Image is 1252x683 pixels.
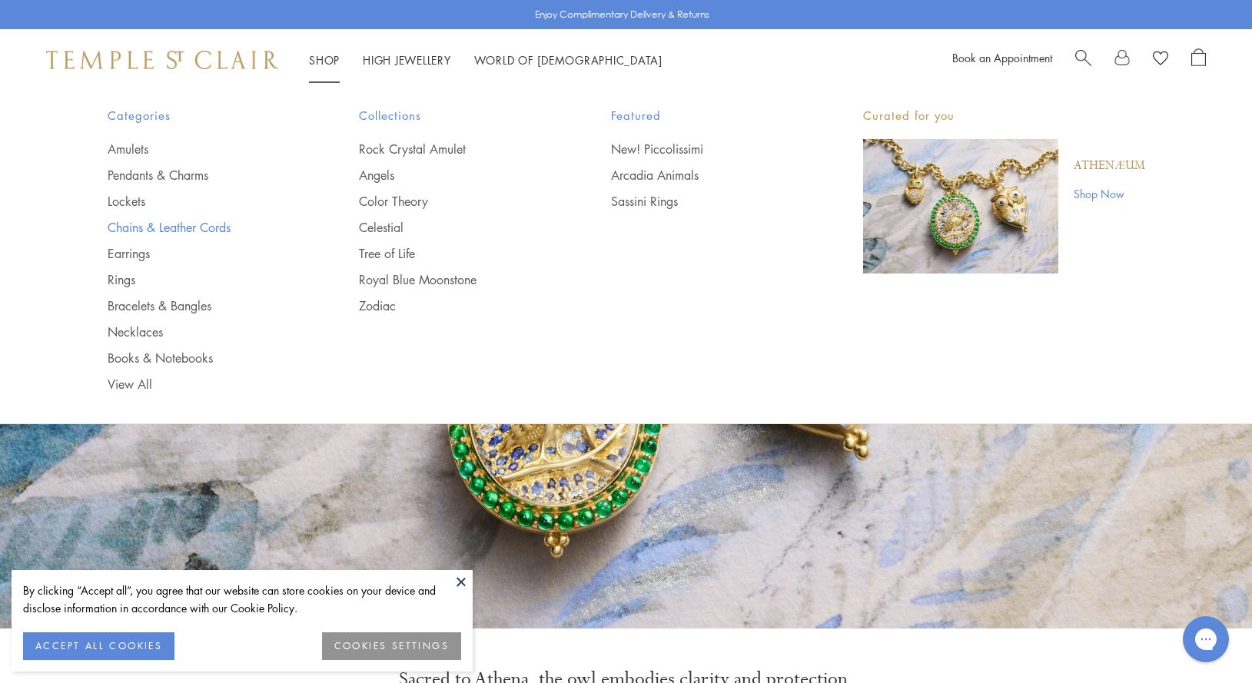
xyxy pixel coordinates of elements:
[322,632,461,660] button: COOKIES SETTINGS
[1074,185,1145,202] a: Shop Now
[108,141,298,157] a: Amulets
[611,167,802,184] a: Arcadia Animals
[46,51,278,69] img: Temple St. Clair
[611,106,802,125] span: Featured
[1191,48,1206,71] a: Open Shopping Bag
[108,376,298,393] a: View All
[359,219,550,236] a: Celestial
[952,50,1052,65] a: Book an Appointment
[535,7,709,22] p: Enjoy Complimentary Delivery & Returns
[863,106,1145,125] p: Curated for you
[108,219,298,236] a: Chains & Leather Cords
[309,52,340,68] a: ShopShop
[1074,157,1145,174] a: Athenæum
[1175,611,1237,668] iframe: Gorgias live chat messenger
[359,193,550,210] a: Color Theory
[363,52,451,68] a: High JewelleryHigh Jewellery
[359,141,550,157] a: Rock Crystal Amulet
[108,297,298,314] a: Bracelets & Bangles
[108,167,298,184] a: Pendants & Charms
[108,245,298,262] a: Earrings
[359,271,550,288] a: Royal Blue Moonstone
[23,582,461,617] div: By clicking “Accept all”, you agree that our website can store cookies on your device and disclos...
[611,141,802,157] a: New! Piccolissimi
[108,350,298,366] a: Books & Notebooks
[359,167,550,184] a: Angels
[23,632,174,660] button: ACCEPT ALL COOKIES
[474,52,663,68] a: World of [DEMOGRAPHIC_DATA]World of [DEMOGRAPHIC_DATA]
[108,323,298,340] a: Necklaces
[359,297,550,314] a: Zodiac
[108,271,298,288] a: Rings
[359,106,550,125] span: Collections
[1153,48,1168,71] a: View Wishlist
[309,51,663,70] nav: Main navigation
[611,193,802,210] a: Sassini Rings
[108,193,298,210] a: Lockets
[359,245,550,262] a: Tree of Life
[1075,48,1091,71] a: Search
[108,106,298,125] span: Categories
